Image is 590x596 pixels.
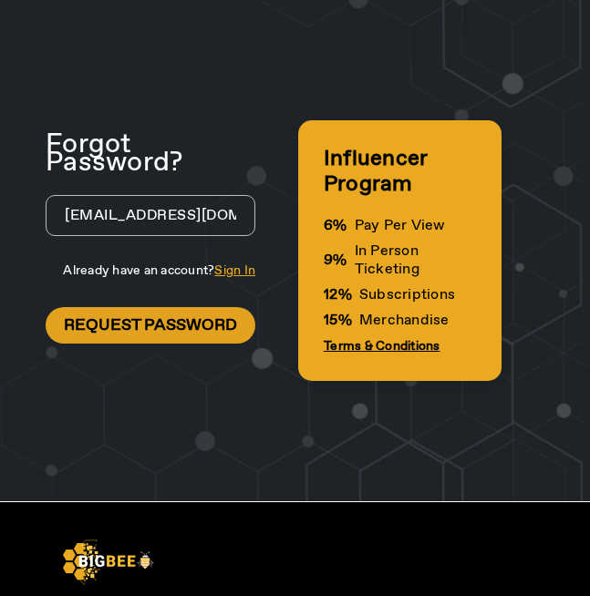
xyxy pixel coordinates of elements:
input: Email [46,195,255,236]
p: Subscriptions [324,286,476,304]
div: Forgot Password? [46,136,255,172]
span: Terms & Conditions [324,337,440,355]
span: Sign In [214,262,255,279]
p: In Person Ticketing [324,242,476,279]
p: Pay Per View [324,217,476,235]
p: Merchandise [324,312,476,330]
div: Already have an account? [46,262,255,280]
span: 9% [324,252,347,270]
span: Request Password [64,316,237,334]
span: 6% [324,217,347,235]
span: 15% [324,312,352,330]
img: bigbee_logo2.svg [63,539,154,585]
button: Request Password [46,307,255,344]
h3: Influencer Program [324,146,476,197]
span: 12% [324,286,352,304]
